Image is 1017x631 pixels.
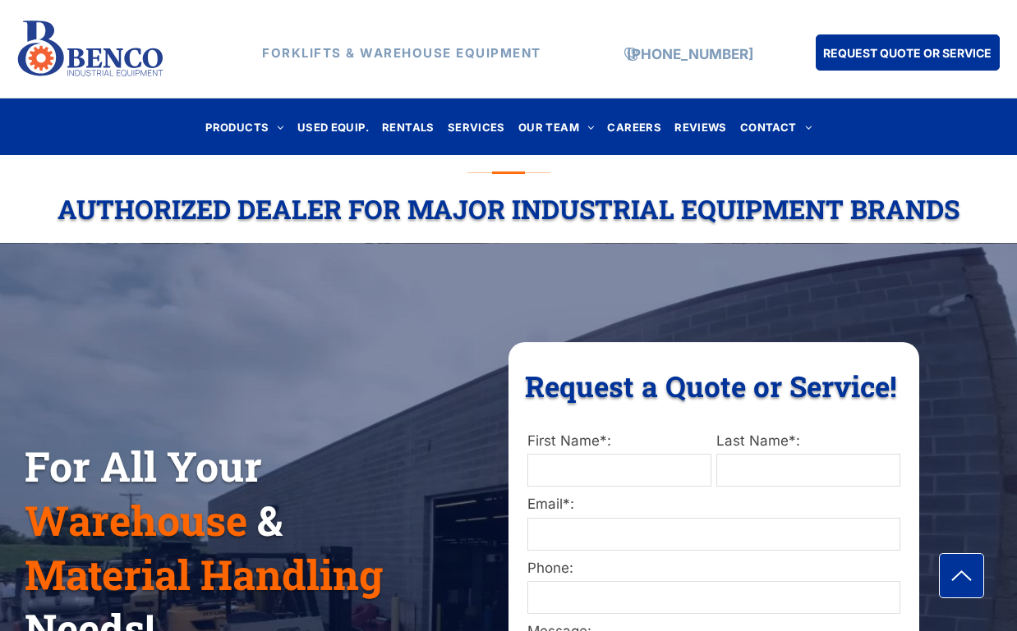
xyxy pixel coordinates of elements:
a: PRODUCTS [199,116,291,138]
a: SERVICES [441,116,512,138]
label: Phone: [527,558,900,579]
a: CONTACT [734,116,818,138]
a: CAREERS [601,116,668,138]
strong: FORKLIFTS & WAREHOUSE EQUIPMENT [262,45,541,61]
label: Email*: [527,494,900,515]
span: Request a Quote or Service! [525,367,897,405]
label: First Name*: [527,431,711,452]
a: RENTALS [375,116,441,138]
span: REQUEST QUOTE OR SERVICE [823,38,992,68]
span: For All Your [25,439,262,493]
span: Authorized Dealer For Major Industrial Equipment Brands [58,191,959,226]
a: USED EQUIP. [291,116,375,138]
span: & [257,493,283,547]
span: Warehouse [25,493,247,547]
a: REQUEST QUOTE OR SERVICE [816,34,1000,71]
span: Material Handling [25,547,383,601]
a: [PHONE_NUMBER] [627,46,753,62]
a: REVIEWS [668,116,734,138]
label: Last Name*: [716,431,900,452]
a: OUR TEAM [512,116,601,138]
